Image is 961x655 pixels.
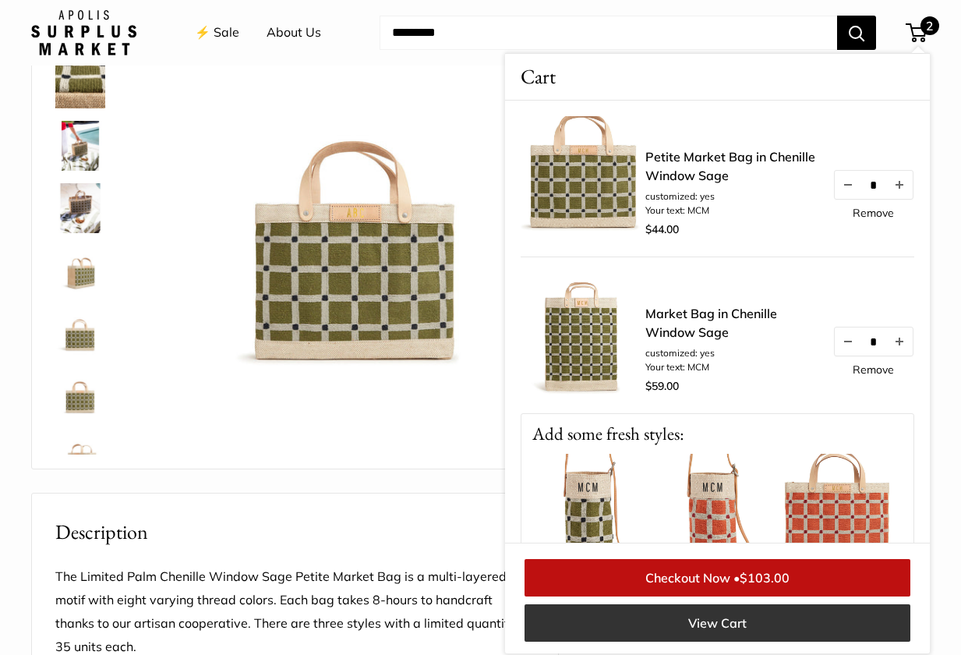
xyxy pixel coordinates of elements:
[525,604,910,642] a: View Cart
[645,147,817,185] a: Petite Market Bag in Chenille Window Sage
[521,62,556,92] span: Cart
[645,222,679,236] span: $44.00
[920,16,939,35] span: 2
[907,23,927,42] a: 2
[52,118,108,174] a: Petite Market Bag in Chenille Window Sage
[55,58,105,108] img: Petite Market Bag in Chenille Window Sage
[525,559,910,597] a: Checkout Now •$103.00
[52,367,108,423] a: Petite Market Bag in Chenille Window Sage
[380,16,837,50] input: Search...
[55,246,105,296] img: Petite Market Bag in Chenille Window Sage
[645,346,817,360] li: customized: yes
[52,430,108,486] a: Petite Market Bag in Chenille Window Sage
[835,171,861,199] button: Decrease quantity by 1
[886,327,913,356] button: Increase quantity by 1
[55,308,105,358] img: Petite Market Bag in Chenille Window Sage
[853,207,894,218] a: Remove
[886,171,913,199] button: Increase quantity by 1
[195,21,239,44] a: ⚡️ Sale
[52,305,108,361] a: Petite Market Bag in Chenille Window Sage
[267,21,321,44] a: About Us
[837,16,876,50] button: Search
[521,414,913,454] p: Add some fresh styles:
[52,55,108,112] a: Petite Market Bag in Chenille Window Sage
[861,335,886,349] input: Quantity
[853,364,894,375] a: Remove
[52,180,108,236] a: Petite Market Bag in Chenille Window Sage
[645,304,817,342] a: Market Bag in Chenille Window Sage
[55,370,105,420] img: Petite Market Bag in Chenille Window Sage
[861,179,886,192] input: Quantity
[55,183,105,233] img: Petite Market Bag in Chenille Window Sage
[55,433,105,483] img: Petite Market Bag in Chenille Window Sage
[645,204,817,218] li: Your text: MCM
[31,10,136,55] img: Apolis: Surplus Market
[835,327,861,356] button: Decrease quantity by 1
[645,379,679,393] span: $59.00
[52,243,108,299] a: Petite Market Bag in Chenille Window Sage
[55,121,105,171] img: Petite Market Bag in Chenille Window Sage
[55,517,535,547] h2: Description
[645,360,817,374] li: Your text: MCM
[645,189,817,204] li: customized: yes
[740,570,790,586] span: $103.00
